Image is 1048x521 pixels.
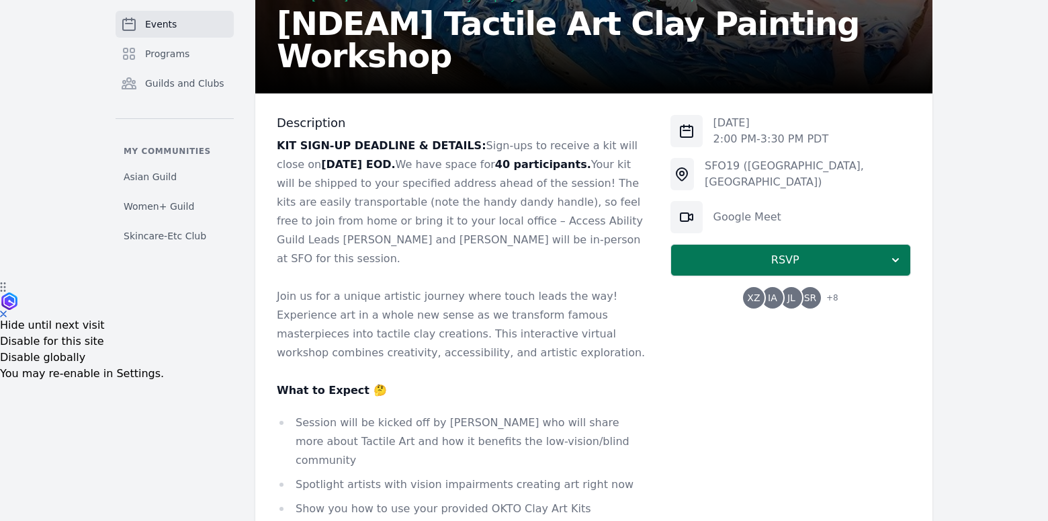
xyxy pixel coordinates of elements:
li: Spotlight artists with vision impairments creating art right now [277,475,649,494]
span: Events [145,17,177,31]
button: RSVP [670,244,911,276]
strong: KIT SIGN-UP DEADLINE & DETAILS: [277,139,486,152]
span: + 8 [818,290,838,309]
div: SFO19 ([GEOGRAPHIC_DATA], [GEOGRAPHIC_DATA]) [705,158,911,190]
a: Women+ Guild [116,194,234,218]
span: Skincare-Etc Club [124,229,206,243]
strong: [DATE] EOD. [321,158,395,171]
span: Asian Guild [124,170,177,184]
span: JL [787,293,795,303]
span: SR [804,293,817,303]
a: Programs [116,40,234,67]
nav: Sidebar [116,11,234,248]
span: Guilds and Clubs [145,77,224,90]
a: Events [116,11,234,38]
p: [DATE] [713,115,829,131]
h2: [NDEAM] Tactile Art Clay Painting Workshop [277,7,911,72]
span: XZ [747,293,760,303]
span: Women+ Guild [124,200,194,213]
span: Programs [145,47,189,61]
p: Join us for a unique artistic journey where touch leads the way! Experience art in a whole new se... [277,287,649,362]
p: My communities [116,146,234,157]
strong: What to Expect 🤔 [277,384,387,397]
span: RSVP [682,252,889,268]
li: Session will be kicked off by [PERSON_NAME] who will share more about Tactile Art and how it bene... [277,413,649,470]
a: Asian Guild [116,165,234,189]
a: Skincare-Etc Club [116,224,234,248]
p: Sign-ups to receive a kit will close on We have space for Your kit will be shipped to your specif... [277,136,649,268]
li: Show you how to use your provided OKTO Clay Art Kits [277,499,649,518]
a: Guilds and Clubs [116,70,234,97]
p: 2:00 PM - 3:30 PM PDT [713,131,829,147]
a: Google Meet [713,210,781,223]
h3: Description [277,115,649,131]
strong: 40 participants. [495,158,591,171]
span: IA [768,293,777,303]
